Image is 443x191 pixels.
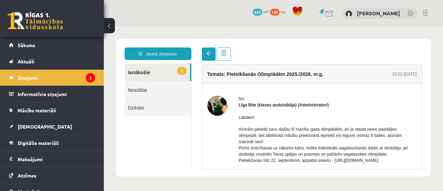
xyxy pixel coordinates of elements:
[357,10,400,17] a: [PERSON_NAME]
[21,72,87,90] a: Dzēstie
[86,73,95,83] i: 2
[9,167,95,183] a: Atzīmes
[9,119,95,134] a: [DEMOGRAPHIC_DATA]
[345,10,352,17] img: Lera Panteviča
[135,99,313,137] p: Aicinām pieteikt savu dalību šī mācību gada olimpiādēm, arī ja nekad neesi piedalījies olimpiādē,...
[21,37,86,54] a: 1Ienākošie
[9,53,95,69] a: Aktuāli
[270,9,289,14] a: 147 xp
[18,58,34,64] span: Aktuāli
[18,151,95,167] legend: Maksājumi
[9,151,95,167] a: Maksājumi
[18,42,35,48] span: Sākums
[9,70,95,86] a: Ziņojumi2
[18,172,36,179] span: Atzīmes
[135,69,313,75] div: No:
[253,9,269,14] a: 933 mP
[263,9,269,14] span: mP
[135,88,313,94] p: Labdien!
[18,107,56,113] span: Mācību materiāli
[21,21,88,33] a: Jauns ziņojums
[9,135,95,151] a: Digitālie materiāli
[9,86,95,102] a: Informatīvie ziņojumi
[18,123,72,130] span: [DEMOGRAPHIC_DATA]
[8,12,63,29] a: Rīgas 1. Tālmācības vidusskola
[9,37,95,53] a: Sākums
[9,102,95,118] a: Mācību materiāli
[103,45,220,50] h4: Temats: Pieteikšanās Olimpiādēm 2025./2026. m.g.
[18,86,95,102] legend: Informatīvie ziņojumi
[281,9,285,14] span: xp
[270,9,280,16] span: 147
[73,40,82,48] span: 1
[103,69,124,89] img: Līga Bite (klases audzinātāja)
[21,54,87,72] a: Nosūtītie
[18,140,59,146] span: Digitālie materiāli
[253,9,262,16] span: 933
[135,76,225,81] strong: Līga Bite (klases audzinātāja) (Administratori)
[288,44,313,51] div: 15:51 [DATE]
[18,70,95,86] legend: Ziņojumi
